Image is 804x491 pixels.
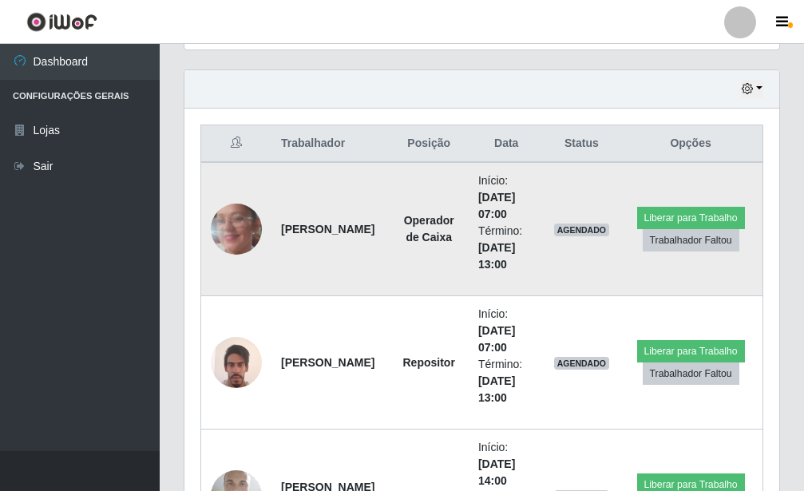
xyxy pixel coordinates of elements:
button: Liberar para Trabalho [637,340,745,362]
img: CoreUI Logo [26,12,97,32]
time: [DATE] 07:00 [478,324,515,354]
strong: [PERSON_NAME] [281,356,374,369]
th: Opções [619,125,762,163]
button: Trabalhador Faltou [643,362,739,385]
span: AGENDADO [554,357,610,370]
li: Início: [478,172,535,223]
li: Início: [478,306,535,356]
time: [DATE] 13:00 [478,374,515,404]
span: AGENDADO [554,224,610,236]
button: Trabalhador Faltou [643,229,739,251]
li: Término: [478,356,535,406]
strong: [PERSON_NAME] [281,223,374,236]
button: Liberar para Trabalho [637,207,745,229]
li: Início: [478,439,535,489]
time: [DATE] 07:00 [478,191,515,220]
li: Término: [478,223,535,273]
img: 1757003060753.jpeg [211,337,262,388]
img: 1744402727392.jpeg [211,172,262,286]
strong: Operador de Caixa [404,214,454,244]
th: Posição [389,125,468,163]
time: [DATE] 13:00 [478,241,515,271]
th: Status [545,125,620,163]
strong: Repositor [403,356,455,369]
th: Data [469,125,545,163]
th: Trabalhador [271,125,389,163]
time: [DATE] 14:00 [478,457,515,487]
